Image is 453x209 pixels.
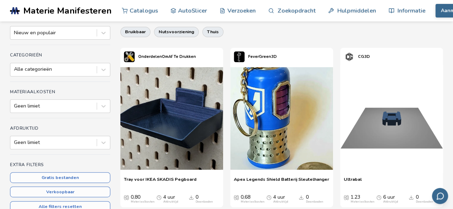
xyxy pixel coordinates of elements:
font: Apex Legends Shield Batterij Sleutelhanger [234,176,329,182]
font: nutsvoorziening [159,29,194,35]
a: CG3D's profielCG3D [340,48,374,66]
font: Verzoeken [227,6,256,15]
img: 1_Print_Preview [340,67,443,170]
a: FeverGreen3D's profielFeverGreen3D [230,48,280,66]
a: Profiel van PartsToPrintOnderdelenOmAf Te Drukken [120,48,199,66]
a: 1_Print_Preview [340,66,443,173]
a: Apex Legends Shield Batterij Sleutelhanger [234,176,329,187]
input: Geen limiet [14,140,15,145]
font: Materiaalkosten [131,200,154,204]
img: Profiel van PartsToPrint [124,51,135,62]
button: bruikbaar [120,27,150,37]
font: Informatie [397,6,425,15]
font: Downloaden [196,200,213,204]
font: CG3D [358,54,370,59]
a: Tray voor IKEA SKADIS Pegboard [124,176,197,187]
font: Afdruktijd [383,200,398,204]
input: Geen limiet [14,103,15,109]
img: CG3D's profiel [344,51,355,62]
font: Hulpmiddelen [337,6,376,15]
font: Zoekopdracht [277,6,315,15]
font: Materie Manifesteren [23,5,112,17]
font: Downloaden [305,200,323,204]
span: Downloaden [189,194,194,200]
font: Categorieën [10,52,42,58]
font: Ultrabal [344,176,362,182]
font: 4 uur [273,194,285,200]
font: AutoSlicer [178,6,207,15]
font: 0 [415,194,418,200]
font: Gratis bestanden [42,175,79,180]
font: Materiaalkosten [10,89,55,95]
font: Materiaalkosten [351,200,374,204]
font: thuis [207,29,219,35]
font: FeverGreen3D [248,54,277,59]
span: Gemiddelde afdruktijd [266,194,271,200]
font: 0 [305,194,308,200]
font: Afdruktijd [273,200,288,204]
img: FeverGreen3D's profiel [234,51,245,62]
span: Gemiddelde afdruktijd [376,194,381,200]
font: 0,68 [241,194,250,200]
font: 0 [196,194,198,200]
span: Gemiddelde kosten [124,194,129,200]
font: Downloaden [415,200,433,204]
input: Nieuw en populair [14,30,15,36]
input: Alle categorieën [14,66,15,72]
font: Afdruktijd [163,200,178,204]
button: thuis [202,27,223,37]
button: nutsvoorziening [154,27,199,37]
button: Gratis bestanden [10,172,110,183]
font: Materiaalkosten [241,200,264,204]
span: Downloaden [299,194,304,200]
font: bruikbaar [125,29,146,35]
font: 1.23 [351,194,360,200]
font: 6 uur [383,194,395,200]
span: Downloaden [409,194,414,200]
font: Catalogus [130,6,158,15]
a: Ultrabal [344,176,362,187]
font: 0,80 [131,194,140,200]
span: Gemiddelde kosten [234,194,239,200]
font: Tray voor IKEA SKADIS Pegboard [124,176,197,182]
font: OnderdelenOmAf Te Drukken [138,54,196,59]
span: Gemiddelde kosten [344,194,349,200]
span: Gemiddelde afdruktijd [156,194,162,200]
font: Afdruktijd [10,125,38,131]
font: 4 uur [163,194,175,200]
button: Feedback via e-mail verzenden [432,188,448,204]
font: Verkoopbaar [46,189,74,195]
font: Extra filters [10,162,44,168]
button: Verkoopbaar [10,186,110,197]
